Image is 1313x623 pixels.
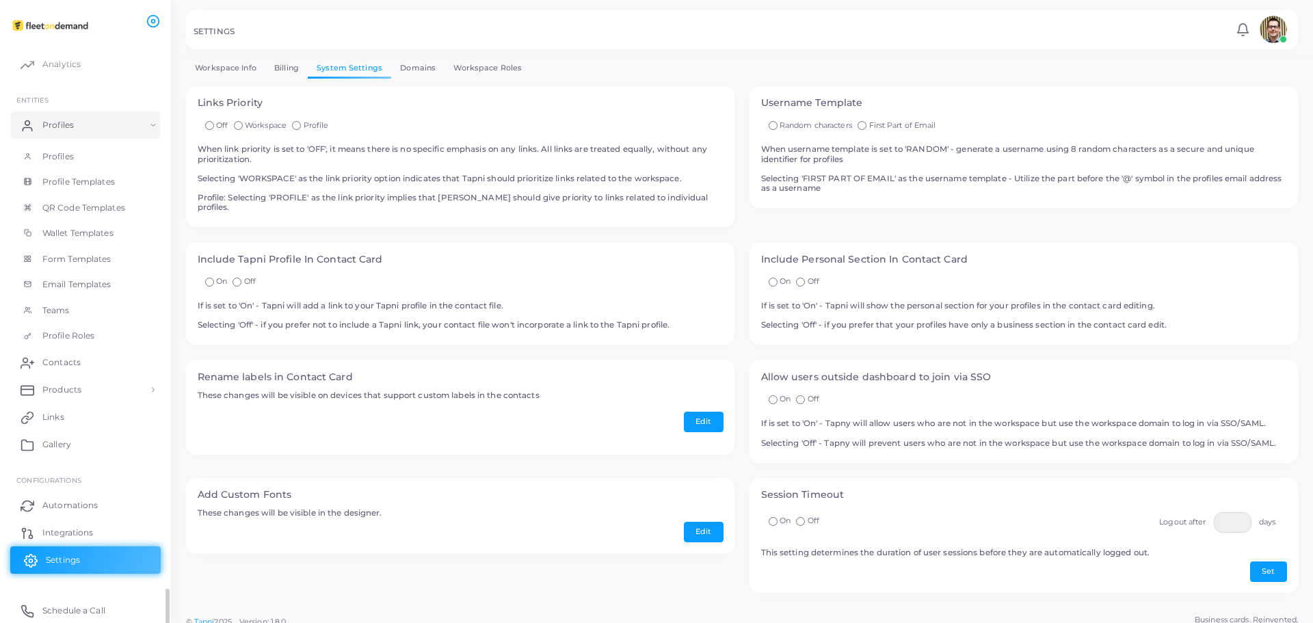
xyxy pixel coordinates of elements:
[42,58,81,70] span: Analytics
[194,27,235,36] h5: SETTINGS
[808,516,819,525] span: Off
[198,144,724,212] h5: When link priority is set to 'OFF', it means there is no specific emphasis on any links. All link...
[869,120,936,130] span: First Part of Email
[1250,561,1287,582] button: Set
[10,431,161,458] a: Gallery
[42,253,111,265] span: Form Templates
[12,13,88,38] img: logo
[42,227,114,239] span: Wallet Templates
[10,111,161,139] a: Profiles
[761,301,1287,330] h5: If is set to 'On' - Tapni will show the personal section for your profiles in the contact card ed...
[10,169,161,195] a: Profile Templates
[42,119,74,131] span: Profiles
[198,390,724,400] h5: These changes will be visible on devices that support custom labels in the contacts
[216,276,227,286] span: On
[42,150,74,163] span: Profiles
[42,527,93,539] span: Integrations
[16,476,81,484] span: Configurations
[10,519,161,546] a: Integrations
[10,271,161,297] a: Email Templates
[10,492,161,519] a: Automations
[10,297,161,323] a: Teams
[42,411,64,423] span: Links
[10,323,161,349] a: Profile Roles
[780,120,852,130] span: Random characters
[42,304,70,317] span: Teams
[761,489,1287,501] h4: Session Timeout
[1259,517,1275,528] label: days
[245,120,287,130] span: Workspace
[304,120,329,130] span: Profile
[42,202,125,214] span: QR Code Templates
[198,371,724,383] h4: Rename labels in Contact Card
[10,246,161,272] a: Form Templates
[761,548,1287,557] h5: This setting determines the duration of user sessions before they are automatically logged out.
[244,276,256,286] span: Off
[10,195,161,221] a: QR Code Templates
[445,58,531,78] a: Workspace Roles
[1159,517,1206,528] label: Logout after
[1256,16,1290,43] a: avatar
[10,376,161,403] a: Products
[10,51,161,78] a: Analytics
[761,254,1287,265] h4: Include Personal Section In Contact Card
[42,605,105,617] span: Schedule a Call
[308,58,391,78] a: System Settings
[684,412,724,432] button: Edit
[780,394,791,403] span: On
[780,276,791,286] span: On
[42,330,94,342] span: Profile Roles
[42,384,81,396] span: Products
[198,254,724,265] h4: Include Tapni Profile In Contact Card
[1260,16,1287,43] img: avatar
[761,419,1287,447] h5: If is set to 'On' - Tapny will allow users who are not in the workspace but use the workspace dom...
[16,96,49,104] span: ENTITIES
[808,394,819,403] span: Off
[10,349,161,376] a: Contacts
[198,97,724,109] h4: Links Priority
[42,499,98,512] span: Automations
[391,58,445,78] a: Domains
[761,97,1287,109] h4: Username Template
[198,508,724,518] h5: These changes will be visible in the designer.
[10,546,161,574] a: Settings
[10,403,161,431] a: Links
[186,58,265,78] a: Workspace Info
[265,58,308,78] a: Billing
[684,522,724,542] button: Edit
[42,176,115,188] span: Profile Templates
[42,278,111,291] span: Email Templates
[42,356,81,369] span: Contacts
[808,276,819,286] span: Off
[10,144,161,170] a: Profiles
[216,120,228,130] span: Off
[198,489,724,501] h4: Add Custom Fonts
[198,301,724,330] h5: If is set to 'On' - Tapni will add a link to your Tapni profile in the contact file. Selecting 'O...
[761,144,1287,193] h5: When username template is set to 'RANDOM' - generate a username using 8 random characters as a se...
[780,516,791,525] span: On
[46,554,80,566] span: Settings
[761,371,1287,383] h4: Allow users outside dashboard to join via SSO
[42,438,71,451] span: Gallery
[10,220,161,246] a: Wallet Templates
